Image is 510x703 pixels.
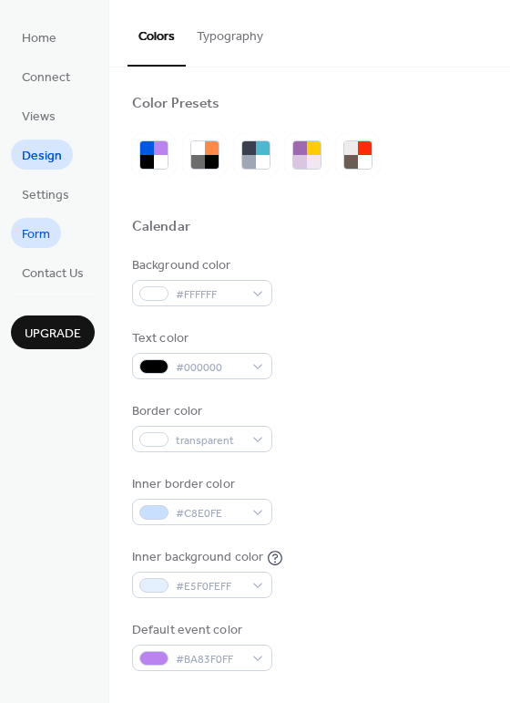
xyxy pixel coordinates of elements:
[176,431,243,450] span: transparent
[25,325,81,344] span: Upgrade
[22,264,84,284] span: Contact Us
[132,218,190,237] div: Calendar
[11,218,61,248] a: Form
[11,140,73,170] a: Design
[176,577,243,596] span: #E5F0FEFF
[22,186,69,205] span: Settings
[11,315,95,349] button: Upgrade
[22,225,50,244] span: Form
[176,504,243,523] span: #C8E0FE
[176,285,243,305] span: #FFFFFF
[132,256,269,275] div: Background color
[132,95,219,114] div: Color Presets
[22,29,56,48] span: Home
[176,358,243,377] span: #000000
[132,621,269,640] div: Default event color
[22,108,56,127] span: Views
[132,548,263,567] div: Inner background color
[11,61,81,91] a: Connect
[22,68,70,88] span: Connect
[11,257,95,287] a: Contact Us
[132,402,269,421] div: Border color
[132,475,269,494] div: Inner border color
[11,179,80,209] a: Settings
[22,147,62,166] span: Design
[11,22,67,52] a: Home
[176,650,243,669] span: #BA83F0FF
[132,329,269,348] div: Text color
[11,100,66,130] a: Views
